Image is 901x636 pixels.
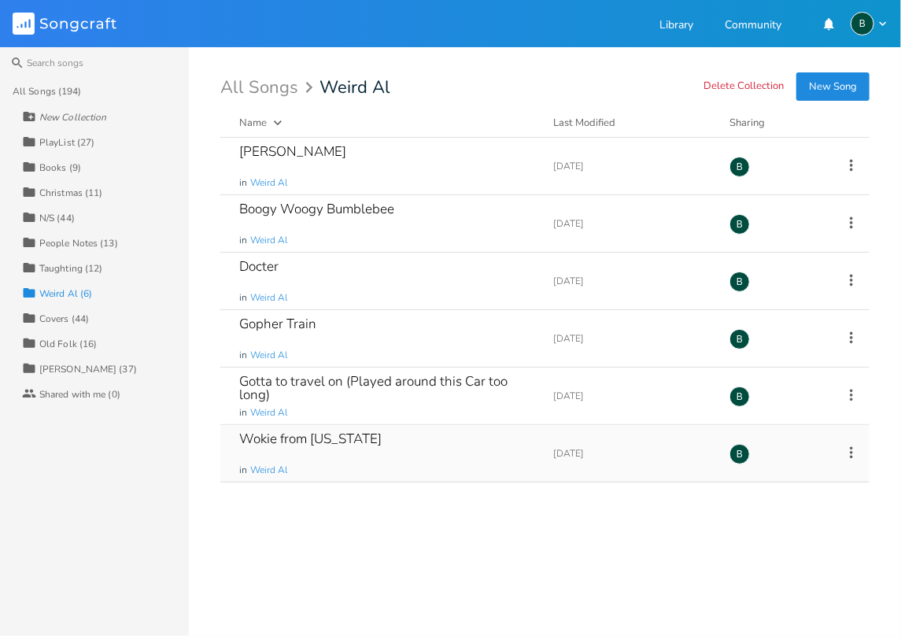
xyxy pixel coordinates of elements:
[39,264,102,273] div: Taughting (12)
[553,276,711,286] div: [DATE]
[250,464,287,477] span: Weird Al
[239,115,534,131] button: Name
[39,163,81,172] div: Books (9)
[250,349,287,362] span: Weird Al
[250,406,287,420] span: Weird Al
[239,349,247,362] span: in
[729,115,824,131] div: Sharing
[553,219,711,228] div: [DATE]
[553,116,615,130] div: Last Modified
[729,157,750,177] div: BruCe
[239,432,382,446] div: Wokie from [US_STATE]
[729,272,750,292] div: BruCe
[250,291,287,305] span: Weird Al
[725,20,781,33] a: Community
[250,234,287,247] span: Weird Al
[39,339,97,349] div: Old Folk (16)
[13,87,82,96] div: All Songs (194)
[239,375,534,401] div: Gotta to travel on (Played around this Car too long)
[553,334,711,343] div: [DATE]
[851,12,874,35] div: BruCe
[553,449,711,458] div: [DATE]
[239,145,346,158] div: [PERSON_NAME]
[39,138,94,147] div: PlayList (27)
[39,314,89,324] div: Covers (44)
[250,176,287,190] span: Weird Al
[39,364,137,374] div: [PERSON_NAME] (37)
[319,79,390,96] span: Weird Al
[220,80,318,95] div: All Songs
[729,386,750,407] div: BruCe
[239,176,247,190] span: in
[553,391,711,401] div: [DATE]
[39,213,75,223] div: N/S (44)
[729,329,750,349] div: BruCe
[553,115,711,131] button: Last Modified
[659,20,693,33] a: Library
[239,260,279,273] div: Docter
[729,444,750,464] div: BruCe
[796,72,870,101] button: New Song
[239,291,247,305] span: in
[239,317,316,331] div: Gopher Train
[239,202,394,216] div: Boogy Woogy Bumblebee
[239,116,267,130] div: Name
[39,390,120,399] div: Shared with me (0)
[39,113,106,122] div: New Collection
[729,214,750,235] div: BruCe
[703,80,784,94] button: Delete Collection
[39,188,102,198] div: Christmas (11)
[851,12,888,35] button: B
[239,406,247,420] span: in
[553,161,711,171] div: [DATE]
[239,234,247,247] span: in
[39,238,118,248] div: People Notes (13)
[239,464,247,477] span: in
[39,289,92,298] div: Weird Al (6)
